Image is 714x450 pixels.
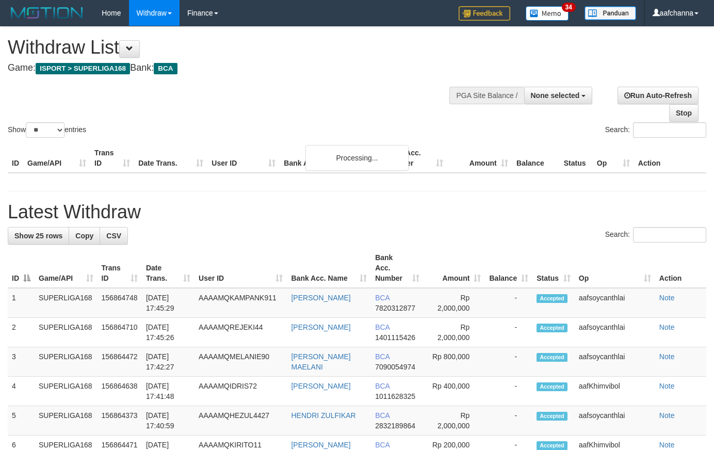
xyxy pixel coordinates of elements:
[8,377,35,406] td: 4
[485,288,532,318] td: -
[134,143,207,173] th: Date Trans.
[424,347,485,377] td: Rp 800,000
[634,143,706,173] th: Action
[8,122,86,138] label: Show entries
[194,248,287,288] th: User ID: activate to sort column ascending
[560,143,593,173] th: Status
[305,145,409,171] div: Processing...
[291,441,350,449] a: [PERSON_NAME]
[382,143,447,173] th: Bank Acc. Number
[194,406,287,436] td: AAAAMQHEZUL4427
[424,406,485,436] td: Rp 2,000,000
[8,248,35,288] th: ID: activate to sort column descending
[8,63,466,73] h4: Game: Bank:
[537,441,567,450] span: Accepted
[375,323,390,331] span: BCA
[605,227,706,243] label: Search:
[8,143,23,173] th: ID
[8,37,466,58] h1: Withdraw List
[485,318,532,347] td: -
[8,406,35,436] td: 5
[371,248,424,288] th: Bank Acc. Number: activate to sort column ascending
[575,377,655,406] td: aafKhimvibol
[8,5,86,21] img: MOTION_logo.png
[291,294,350,302] a: [PERSON_NAME]
[98,406,142,436] td: 156864373
[375,441,390,449] span: BCA
[424,377,485,406] td: Rp 400,000
[291,323,350,331] a: [PERSON_NAME]
[537,382,567,391] span: Accepted
[291,382,350,390] a: [PERSON_NAME]
[575,406,655,436] td: aafsoycanthlai
[35,406,98,436] td: SUPERLIGA168
[26,122,64,138] select: Showentries
[633,227,706,243] input: Search:
[142,318,194,347] td: [DATE] 17:45:26
[526,6,569,21] img: Button%20Memo.svg
[659,323,675,331] a: Note
[424,248,485,288] th: Amount: activate to sort column ascending
[655,248,706,288] th: Action
[659,441,675,449] a: Note
[575,288,655,318] td: aafsoycanthlai
[575,248,655,288] th: Op: activate to sort column ascending
[98,248,142,288] th: Trans ID: activate to sort column ascending
[562,3,576,12] span: 34
[537,294,567,303] span: Accepted
[485,248,532,288] th: Balance: activate to sort column ascending
[669,104,699,122] a: Stop
[100,227,128,245] a: CSV
[605,122,706,138] label: Search:
[512,143,560,173] th: Balance
[532,248,575,288] th: Status: activate to sort column ascending
[8,202,706,222] h1: Latest Withdraw
[633,122,706,138] input: Search:
[424,288,485,318] td: Rp 2,000,000
[287,248,371,288] th: Bank Acc. Name: activate to sort column ascending
[98,347,142,377] td: 156864472
[593,143,634,173] th: Op
[375,363,415,371] span: Copy 7090054974 to clipboard
[98,288,142,318] td: 156864748
[585,6,636,20] img: panduan.png
[485,377,532,406] td: -
[659,382,675,390] a: Note
[291,352,350,371] a: [PERSON_NAME] MAELANI
[375,411,390,420] span: BCA
[35,248,98,288] th: Game/API: activate to sort column ascending
[375,422,415,430] span: Copy 2832189864 to clipboard
[154,63,177,74] span: BCA
[280,143,382,173] th: Bank Acc. Name
[194,318,287,347] td: AAAAMQREJEKI44
[8,227,69,245] a: Show 25 rows
[35,288,98,318] td: SUPERLIGA168
[659,411,675,420] a: Note
[537,353,567,362] span: Accepted
[659,352,675,361] a: Note
[537,324,567,332] span: Accepted
[485,347,532,377] td: -
[375,392,415,400] span: Copy 1011628325 to clipboard
[98,377,142,406] td: 156864638
[69,227,100,245] a: Copy
[575,318,655,347] td: aafsoycanthlai
[207,143,280,173] th: User ID
[142,406,194,436] td: [DATE] 17:40:59
[375,333,415,342] span: Copy 1401115426 to clipboard
[659,294,675,302] a: Note
[14,232,62,240] span: Show 25 rows
[75,232,93,240] span: Copy
[8,318,35,347] td: 2
[524,87,593,104] button: None selected
[35,377,98,406] td: SUPERLIGA168
[375,352,390,361] span: BCA
[142,248,194,288] th: Date Trans.: activate to sort column ascending
[106,232,121,240] span: CSV
[194,377,287,406] td: AAAAMQIDRIS72
[35,347,98,377] td: SUPERLIGA168
[23,143,90,173] th: Game/API
[142,288,194,318] td: [DATE] 17:45:29
[8,288,35,318] td: 1
[375,294,390,302] span: BCA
